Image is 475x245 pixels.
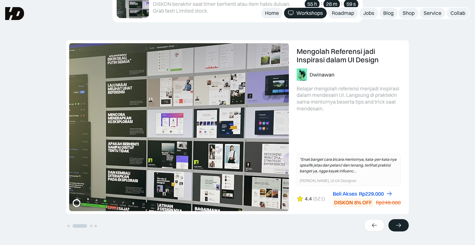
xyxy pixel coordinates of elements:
a: Blog [379,8,397,18]
div: 8% OFF [354,199,372,206]
a: Home [261,8,283,18]
div: Home [265,10,279,16]
div: Blog [383,10,394,16]
div: 55 h [307,1,317,7]
div: Workshops [296,10,323,16]
button: Go to slide 1 [67,225,70,227]
button: Go to slide 3 [90,225,92,227]
div: (521) [313,195,325,202]
div: 4.4 [305,195,312,202]
button: Go to slide 4 [94,225,97,227]
div: Rp249.000 [376,199,401,206]
div: 2 of 4 [66,40,409,214]
a: Shop [399,8,418,18]
div: Shop [403,10,415,16]
a: Beli AksesRp229.000 [333,190,393,197]
div: Jobs [363,10,374,16]
a: Collab [447,8,469,18]
div: Collab [450,10,465,16]
a: Workshops [284,8,327,18]
div: DISKON berakhir saat timer berhenti atau item habis duluan. Grab fast! Limited stock. [153,1,301,14]
div: Rp229.000 [359,190,384,197]
a: Roadmap [328,8,358,18]
ul: Select a slide to show [66,223,98,228]
div: Roadmap [332,10,354,16]
div: 59 s [346,1,356,7]
div: Beli Akses [333,190,357,197]
div: Service [424,10,441,16]
div: 26 m [326,1,337,7]
a: Service [420,8,445,18]
a: Jobs [359,8,378,18]
button: Go to slide 2 [73,224,87,228]
div: DISKON [334,199,353,206]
